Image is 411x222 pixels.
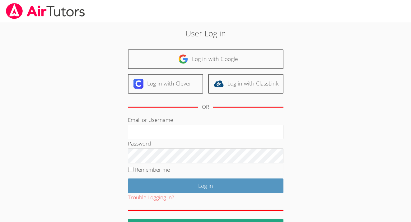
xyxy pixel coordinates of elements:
a: Log in with ClassLink [208,74,283,94]
img: clever-logo-6eab21bc6e7a338710f1a6ff85c0baf02591cd810cc4098c63d3a4b26e2feb20.svg [133,79,143,89]
label: Remember me [135,166,170,173]
a: Log in with Clever [128,74,203,94]
label: Email or Username [128,116,173,123]
h2: User Log in [95,27,316,39]
input: Log in [128,178,283,193]
img: classlink-logo-d6bb404cc1216ec64c9a2012d9dc4662098be43eaf13dc465df04b49fa7ab582.svg [214,79,224,89]
img: airtutors_banner-c4298cdbf04f3fff15de1276eac7730deb9818008684d7c2e4769d2f7ddbe033.png [5,3,86,19]
button: Trouble Logging In? [128,193,174,202]
img: google-logo-50288ca7cdecda66e5e0955fdab243c47b7ad437acaf1139b6f446037453330a.svg [178,54,188,64]
a: Log in with Google [128,49,283,69]
div: OR [202,103,209,112]
label: Password [128,140,151,147]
